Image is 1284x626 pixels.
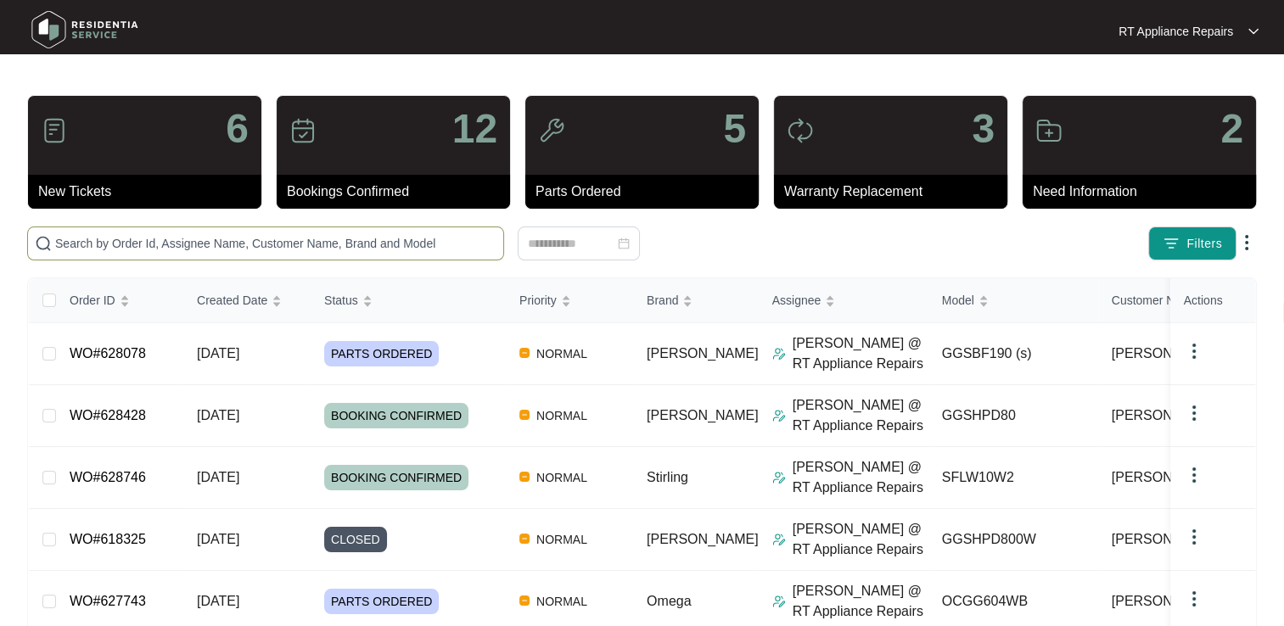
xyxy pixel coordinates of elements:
img: Assigner Icon [772,595,786,608]
img: Assigner Icon [772,409,786,422]
a: WO#627743 [70,594,146,608]
span: Customer Name [1112,291,1198,310]
img: search-icon [35,235,52,252]
span: Brand [647,291,678,310]
input: Search by Order Id, Assignee Name, Customer Name, Brand and Model [55,234,496,253]
img: Vercel Logo [519,595,530,606]
span: [PERSON_NAME] [1112,529,1224,550]
span: PARTS ORDERED [324,341,439,366]
img: dropdown arrow [1236,232,1257,253]
img: dropdown arrow [1184,341,1204,361]
span: [DATE] [197,408,239,422]
span: [PERSON_NAME] [1112,467,1224,488]
img: Assigner Icon [772,533,786,546]
p: [PERSON_NAME] @ RT Appliance Repairs [793,395,928,436]
p: Bookings Confirmed [287,182,510,202]
img: icon [538,117,565,144]
span: [PERSON_NAME] [647,346,759,361]
th: Actions [1170,278,1255,323]
th: Order ID [56,278,183,323]
span: Status [324,291,358,310]
span: [PERSON_NAME] [1112,344,1224,364]
a: WO#618325 [70,532,146,546]
a: WO#628746 [70,470,146,484]
span: [PERSON_NAME] [647,532,759,546]
img: filter icon [1163,235,1180,252]
p: Parts Ordered [535,182,759,202]
p: Need Information [1033,182,1256,202]
p: 2 [1220,109,1243,149]
th: Assignee [759,278,928,323]
p: 5 [723,109,746,149]
img: icon [787,117,814,144]
img: icon [289,117,317,144]
span: NORMAL [530,344,594,364]
span: [DATE] [197,470,239,484]
img: dropdown arrow [1184,403,1204,423]
span: PARTS ORDERED [324,589,439,614]
th: Customer Name [1098,278,1268,323]
td: GGSHPD800W [928,509,1098,571]
img: dropdown arrow [1184,527,1204,547]
span: [PERSON_NAME] [1112,591,1224,612]
td: GGSBF190 (s) [928,323,1098,385]
span: [PERSON_NAME] [1112,405,1224,426]
img: dropdown arrow [1184,589,1204,609]
img: Assigner Icon [772,347,786,361]
span: Filters [1186,235,1222,253]
img: icon [41,117,68,144]
span: [DATE] [197,594,239,608]
span: Order ID [70,291,115,310]
img: dropdown arrow [1184,465,1204,485]
span: Omega [647,594,691,608]
th: Model [928,278,1098,323]
img: Assigner Icon [772,471,786,484]
button: filter iconFilters [1148,226,1236,260]
p: [PERSON_NAME] @ RT Appliance Repairs [793,457,928,498]
span: [DATE] [197,532,239,546]
span: Stirling [647,470,688,484]
span: Priority [519,291,557,310]
a: WO#628078 [70,346,146,361]
img: residentia service logo [25,4,144,55]
img: icon [1035,117,1063,144]
p: 6 [226,109,249,149]
span: [PERSON_NAME] [647,408,759,422]
span: NORMAL [530,591,594,612]
th: Brand [633,278,759,323]
p: 12 [452,109,497,149]
span: NORMAL [530,405,594,426]
th: Status [311,278,506,323]
p: New Tickets [38,182,261,202]
td: SFLW10W2 [928,447,1098,509]
span: Model [942,291,974,310]
p: [PERSON_NAME] @ RT Appliance Repairs [793,581,928,622]
span: BOOKING CONFIRMED [324,465,468,490]
p: RT Appliance Repairs [1119,23,1233,40]
p: [PERSON_NAME] @ RT Appliance Repairs [793,519,928,560]
span: [DATE] [197,346,239,361]
span: Created Date [197,291,267,310]
p: 3 [972,109,995,149]
span: Assignee [772,291,821,310]
img: Vercel Logo [519,534,530,544]
span: NORMAL [530,529,594,550]
span: NORMAL [530,467,594,488]
th: Created Date [183,278,311,323]
th: Priority [506,278,633,323]
p: Warranty Replacement [784,182,1007,202]
img: Vercel Logo [519,348,530,358]
a: WO#628428 [70,408,146,422]
p: [PERSON_NAME] @ RT Appliance Repairs [793,333,928,374]
span: CLOSED [324,527,387,552]
span: BOOKING CONFIRMED [324,403,468,428]
img: Vercel Logo [519,472,530,482]
img: Vercel Logo [519,410,530,420]
td: GGSHPD80 [928,385,1098,447]
img: dropdown arrow [1248,27,1259,36]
